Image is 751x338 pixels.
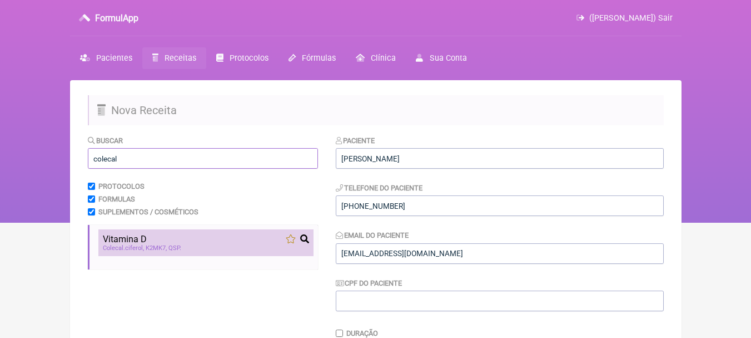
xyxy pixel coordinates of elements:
input: exemplo: emagrecimento, ansiedade [88,148,318,169]
h2: Nova Receita [88,95,664,125]
span: Pacientes [96,53,132,63]
label: Buscar [88,136,123,145]
a: Fórmulas [278,47,346,69]
label: Email do Paciente [336,231,409,239]
label: Suplementos / Cosméticos [98,208,198,216]
span: ([PERSON_NAME]) Sair [589,13,673,23]
a: Sua Conta [406,47,476,69]
h3: FormulApp [95,13,138,23]
a: ([PERSON_NAME]) Sair [576,13,672,23]
a: Clínica [346,47,406,69]
span: Clínica [371,53,396,63]
span: Sua Conta [430,53,467,63]
a: Protocolos [206,47,278,69]
label: Duração [346,329,378,337]
label: Paciente [336,136,375,145]
span: ciferol [103,244,144,252]
span: Vitamina D [103,234,147,244]
label: Protocolos [98,182,145,190]
a: Receitas [142,47,206,69]
span: Receitas [165,53,196,63]
span: Protocolos [230,53,268,63]
label: CPF do Paciente [336,279,402,287]
span: Colecal [103,244,125,252]
label: Formulas [98,195,135,203]
label: Telefone do Paciente [336,184,423,192]
span: K2MK7 [146,244,167,252]
span: Fórmulas [302,53,336,63]
a: Pacientes [70,47,142,69]
span: QSP [168,244,181,252]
